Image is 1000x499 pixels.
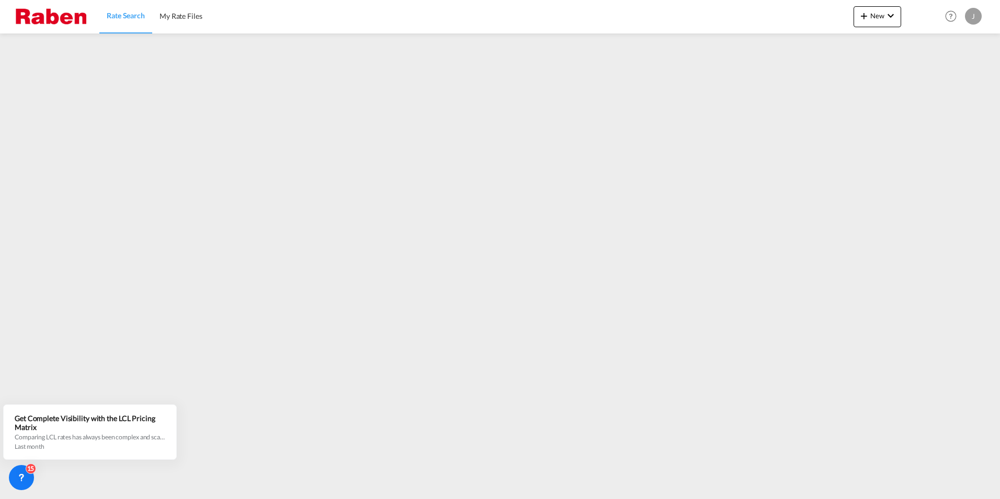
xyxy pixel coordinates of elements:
[965,8,982,25] div: J
[942,7,960,25] span: Help
[854,6,901,27] button: icon-plus 400-fgNewicon-chevron-down
[858,9,870,22] md-icon: icon-plus 400-fg
[884,9,897,22] md-icon: icon-chevron-down
[858,12,897,20] span: New
[16,5,86,28] img: 56a1822070ee11ef8af4bf29ef0a0da2.png
[160,12,202,20] span: My Rate Files
[942,7,965,26] div: Help
[107,11,145,20] span: Rate Search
